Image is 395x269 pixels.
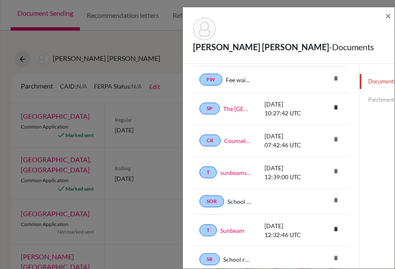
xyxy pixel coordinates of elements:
[330,72,342,85] i: delete
[223,255,252,264] a: School report
[330,194,342,206] i: delete
[193,42,329,52] strong: [PERSON_NAME] [PERSON_NAME]
[199,134,221,146] a: CR
[226,75,252,84] a: Fee waiver
[258,221,310,239] div: [DATE] 12:32:46 UTC
[330,224,342,235] a: delete
[199,195,224,207] a: SOR
[220,226,244,235] a: Sunbeam
[199,166,217,178] a: T
[220,168,252,177] a: sunbeams transcript
[258,163,310,181] div: [DATE] 12:39:00 UTC
[330,101,342,114] i: delete
[223,104,252,113] a: The [GEOGRAPHIC_DATA] [GEOGRAPHIC_DATA] Profile [DOMAIN_NAME]_wide
[199,253,220,265] a: SR
[199,74,222,86] a: FW
[227,197,252,206] a: School optional report
[330,165,342,177] i: delete
[199,103,220,114] a: SP
[330,223,342,235] i: delete
[385,11,391,21] button: Close
[199,224,217,236] a: T
[330,252,342,264] i: delete
[330,133,342,146] i: delete
[329,42,374,52] span: - Documents
[385,9,391,22] span: ×
[330,102,342,114] a: delete
[224,136,252,145] a: Counselor Letter
[258,132,310,149] div: [DATE] 07:42:46 UTC
[258,100,310,117] div: [DATE] 10:27:42 UTC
